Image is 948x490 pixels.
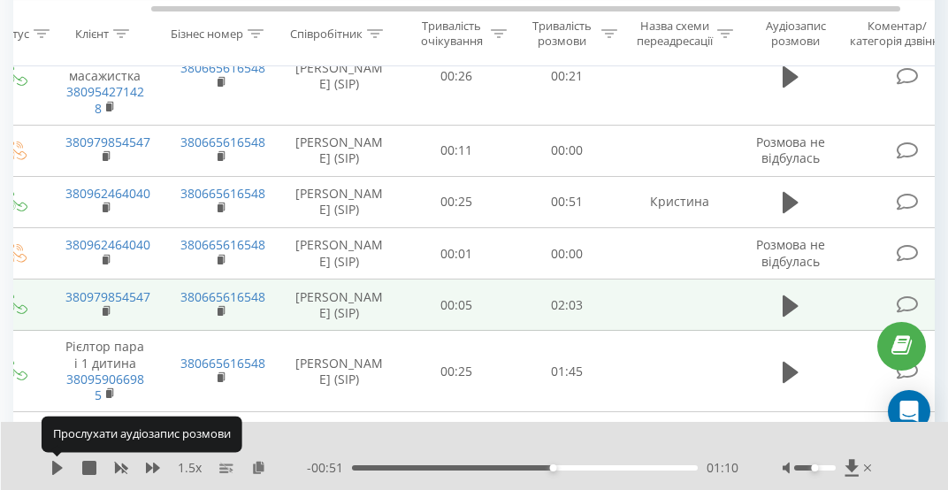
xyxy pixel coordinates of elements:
[888,390,930,433] div: Open Intercom Messenger
[180,134,265,150] a: 380665616548
[180,355,265,371] a: 380665616548
[42,417,242,452] div: Прослухати аудіозапис розмови
[637,19,713,49] div: Назва схеми переадресації
[401,176,512,227] td: 00:25
[65,185,150,202] a: 380962464040
[756,134,825,166] span: Розмова не відбулась
[278,331,401,412] td: [PERSON_NAME] (SIP)
[180,185,265,202] a: 380665616548
[278,125,401,176] td: [PERSON_NAME] (SIP)
[66,371,144,403] a: 380959066985
[75,26,109,41] div: Клієнт
[512,279,623,331] td: 02:03
[550,464,557,471] div: Accessibility label
[527,19,597,49] div: Тривалість розмови
[48,331,163,412] td: Рієлтор пара і 1 дитина
[278,176,401,227] td: [PERSON_NAME] (SIP)
[278,27,401,125] td: [PERSON_NAME] (SIP)
[707,459,738,477] span: 01:10
[401,279,512,331] td: 00:05
[65,134,150,150] a: 380979854547
[512,176,623,227] td: 00:51
[180,288,265,305] a: 380665616548
[756,236,825,269] span: Розмова не відбулась
[171,26,243,41] div: Бізнес номер
[401,331,512,412] td: 00:25
[401,125,512,176] td: 00:11
[278,279,401,331] td: [PERSON_NAME] (SIP)
[278,228,401,279] td: [PERSON_NAME] (SIP)
[180,59,265,76] a: 380665616548
[623,176,738,227] td: Кристина
[48,27,163,125] td: Рієлтор жінка 53 масажистка
[512,331,623,412] td: 01:45
[65,288,150,305] a: 380979854547
[512,27,623,125] td: 00:21
[178,459,202,477] span: 1.5 x
[66,83,144,116] a: 380954271428
[401,27,512,125] td: 00:26
[180,236,265,253] a: 380665616548
[753,19,838,49] div: Аудіозапис розмови
[417,19,486,49] div: Тривалість очікування
[290,26,363,41] div: Співробітник
[512,125,623,176] td: 00:00
[307,459,352,477] span: - 00:51
[401,228,512,279] td: 00:01
[65,236,150,253] a: 380962464040
[512,228,623,279] td: 00:00
[812,464,819,471] div: Accessibility label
